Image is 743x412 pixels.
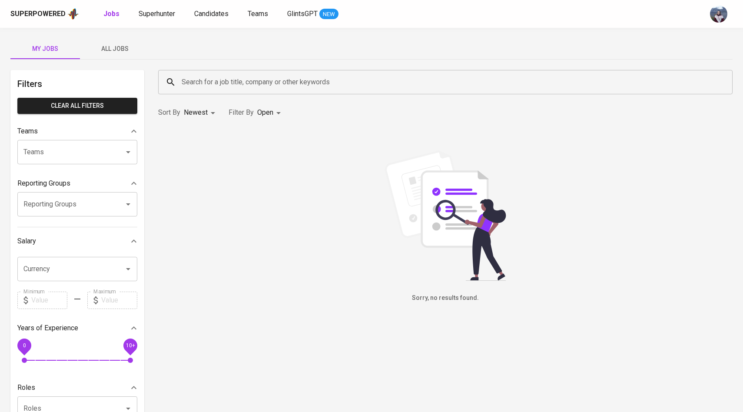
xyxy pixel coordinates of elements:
[248,9,270,20] a: Teams
[194,10,229,18] span: Candidates
[229,107,254,118] p: Filter By
[17,236,36,246] p: Salary
[257,108,273,116] span: Open
[122,263,134,275] button: Open
[248,10,268,18] span: Teams
[158,293,733,303] h6: Sorry, no results found.
[101,292,137,309] input: Value
[287,10,318,18] span: GlintsGPT
[257,105,284,121] div: Open
[17,323,78,333] p: Years of Experience
[158,107,180,118] p: Sort By
[17,379,137,396] div: Roles
[319,10,338,19] span: NEW
[122,146,134,158] button: Open
[17,175,137,192] div: Reporting Groups
[139,10,175,18] span: Superhunter
[16,43,75,54] span: My Jobs
[122,198,134,210] button: Open
[194,9,230,20] a: Candidates
[17,178,70,189] p: Reporting Groups
[24,100,130,111] span: Clear All filters
[17,123,137,140] div: Teams
[184,107,208,118] p: Newest
[23,342,26,348] span: 0
[17,382,35,393] p: Roles
[17,77,137,91] h6: Filters
[710,5,727,23] img: christine.raharja@glints.com
[103,10,119,18] b: Jobs
[31,292,67,309] input: Value
[10,9,66,19] div: Superpowered
[139,9,177,20] a: Superhunter
[10,7,79,20] a: Superpoweredapp logo
[126,342,135,348] span: 10+
[17,233,137,250] div: Salary
[17,126,38,136] p: Teams
[17,98,137,114] button: Clear All filters
[85,43,144,54] span: All Jobs
[184,105,218,121] div: Newest
[17,319,137,337] div: Years of Experience
[67,7,79,20] img: app logo
[380,150,511,281] img: file_searching.svg
[103,9,121,20] a: Jobs
[287,9,338,20] a: GlintsGPT NEW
